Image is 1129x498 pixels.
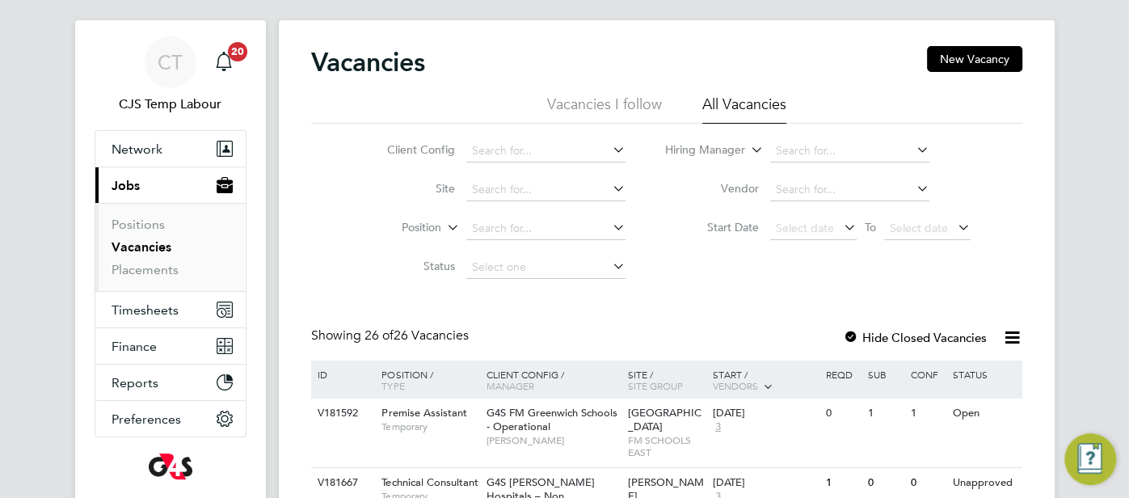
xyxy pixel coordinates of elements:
label: Vendor [666,181,759,196]
div: 0 [907,468,949,498]
button: Preferences [95,401,246,437]
span: Preferences [112,411,181,427]
span: Type [381,379,404,392]
div: 1 [822,468,864,498]
div: Status [949,361,1019,388]
li: All Vacancies [702,95,786,124]
div: [DATE] [713,407,818,420]
div: Position / [369,361,482,399]
span: FM SCHOOLS EAST [628,434,705,459]
label: Start Date [666,220,759,234]
input: Search for... [466,217,626,240]
span: 20 [228,42,247,61]
span: [GEOGRAPHIC_DATA] [628,406,701,433]
span: Premise Assistant [381,406,466,420]
div: Unapproved [949,468,1019,498]
div: 1 [907,399,949,428]
span: Vendors [713,379,758,392]
input: Search for... [466,140,626,162]
button: Reports [95,365,246,400]
input: Select one [466,256,626,279]
span: 26 of [364,327,394,344]
div: Start / [709,361,822,401]
a: Vacancies [112,239,171,255]
div: Showing [311,327,472,344]
div: Site / [624,361,709,399]
input: Search for... [466,179,626,201]
span: Site Group [628,379,683,392]
span: Select date [890,221,948,235]
span: Temporary [381,420,478,433]
label: Site [362,181,455,196]
span: Select date [776,221,834,235]
button: Engage Resource Center [1064,433,1116,485]
span: CT [158,52,183,73]
img: g4s-logo-retina.png [149,454,192,479]
a: Positions [112,217,165,232]
li: Vacancies I follow [547,95,662,124]
a: Go to home page [95,454,246,479]
div: [DATE] [713,476,818,490]
label: Status [362,259,455,273]
span: 26 Vacancies [364,327,469,344]
span: Manager [487,379,534,392]
span: Timesheets [112,302,179,318]
div: V181667 [314,468,370,498]
span: Technical Consultant [381,475,478,489]
div: Jobs [95,203,246,291]
label: Client Config [362,142,455,157]
span: To [860,217,881,238]
div: 0 [822,399,864,428]
input: Search for... [770,140,929,162]
a: Placements [112,262,179,277]
a: 20 [208,36,240,88]
input: Search for... [770,179,929,201]
button: Timesheets [95,292,246,327]
button: Finance [95,328,246,364]
div: Open [949,399,1019,428]
button: Jobs [95,167,246,203]
label: Hiring Manager [652,142,745,158]
div: 1 [864,399,906,428]
span: Reports [112,375,158,390]
div: V181592 [314,399,370,428]
div: Reqd [822,361,864,388]
label: Position [348,220,441,236]
h2: Vacancies [311,46,425,78]
label: Hide Closed Vacancies [843,330,987,345]
span: Jobs [112,178,140,193]
div: Client Config / [482,361,624,399]
span: [PERSON_NAME] [487,434,620,447]
span: Finance [112,339,157,354]
a: CTCJS Temp Labour [95,36,246,114]
span: Network [112,141,162,157]
div: Sub [864,361,906,388]
div: ID [314,361,370,388]
button: Network [95,131,246,167]
span: CJS Temp Labour [95,95,246,114]
button: New Vacancy [927,46,1022,72]
div: 0 [864,468,906,498]
span: G4S FM Greenwich Schools - Operational [487,406,617,433]
span: 3 [713,420,723,434]
div: Conf [907,361,949,388]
